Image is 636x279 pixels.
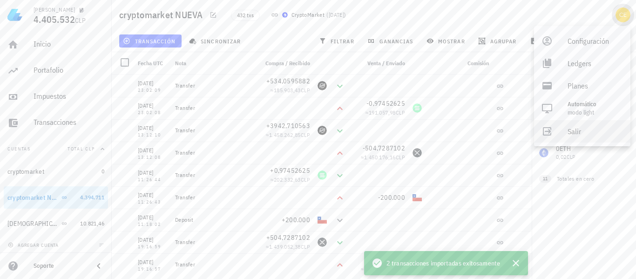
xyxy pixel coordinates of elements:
[4,186,108,209] a: cryptomarket NUEVA 4.394.711
[282,216,310,224] span: +200.000
[329,11,344,18] span: [DATE]
[568,122,623,141] div: Salir
[4,112,108,134] a: Transacciones
[175,238,250,246] div: Transfer
[266,122,310,130] span: +3942,710563
[568,109,594,116] span: modo Light
[138,245,168,249] div: 19:16:59
[616,7,630,22] div: avatar
[4,160,108,183] a: cryptomarket 0
[138,146,168,155] div: [DATE]
[4,212,108,235] a: [DEMOGRAPHIC_DATA] 1 10.821,46
[413,193,422,202] div: CLP-icon
[366,99,405,108] span: -0,97452625
[271,176,310,183] span: ≈
[568,101,623,108] div: Automático
[4,34,108,56] a: Inicio
[171,52,254,75] div: Nota
[291,10,325,20] div: CryptoMarket
[6,240,63,250] button: agregar cuenta
[266,233,310,242] span: +504,7287102
[101,168,104,175] span: 0
[119,34,182,48] button: transacción
[175,216,250,224] div: Deposit
[237,10,254,20] span: 432 txs
[364,154,396,161] span: 1.450.176,16
[274,87,301,94] span: 185.903,43
[7,7,22,22] img: LedgiFi
[34,66,104,75] div: Portafolio
[269,131,301,138] span: 1.458.262,85
[266,131,310,138] span: ≈
[423,34,471,48] button: mostrar
[175,261,250,268] div: Transfer
[7,168,44,176] div: cryptomarket
[386,258,500,268] span: 2 transacciones importadas exitosamente
[428,37,465,45] span: mostrar
[7,194,60,202] div: cryptomarket NUEVA
[301,243,310,250] span: CLP
[75,16,86,25] span: CLP
[119,7,207,22] h1: cryptomarket NUEVA
[34,92,104,101] div: Impuestos
[369,37,413,45] span: ganancias
[138,110,168,115] div: 23:02:08
[138,133,168,137] div: 13:12:10
[175,194,250,201] div: Transfer
[318,215,327,225] div: CLP-icon
[138,101,168,110] div: [DATE]
[138,267,168,272] div: 19:16:57
[80,220,104,227] span: 10.821,46
[378,193,405,202] span: -200.000
[557,175,610,183] div: Totales en cero
[365,109,405,116] span: ≈
[138,60,163,67] span: Fecha UTC
[10,242,59,248] span: agregar cuenta
[568,76,623,95] div: Planes
[175,104,250,112] div: Transfer
[175,60,186,67] span: Nota
[175,149,250,157] div: Transfer
[315,34,360,48] button: filtrar
[271,87,310,94] span: ≈
[318,170,327,180] div: SOL-icon
[321,37,354,45] span: filtrar
[363,144,405,152] span: -504,7287102
[282,12,288,18] img: CryptoMKT
[413,148,422,157] div: XRP-icon
[138,200,168,204] div: 11:26:43
[34,118,104,127] div: Transacciones
[480,37,516,45] span: agrupar
[254,52,314,75] div: Compra / Recibido
[138,79,168,88] div: [DATE]
[526,34,577,48] button: importar
[34,6,75,14] div: [PERSON_NAME]
[361,154,405,161] span: ≈
[301,176,310,183] span: CLP
[369,109,396,116] span: 191.057,98
[138,191,168,200] div: [DATE]
[34,262,86,270] div: Soporte
[175,171,250,179] div: Transfer
[413,103,422,113] div: SOL-icon
[138,88,168,93] div: 23:02:09
[349,52,409,75] div: Venta / Enviado
[191,37,241,45] span: sincronizar
[80,194,104,201] span: 4.394.711
[301,87,310,94] span: CLP
[532,52,636,75] button: Totales
[185,34,247,48] button: sincronizar
[396,154,405,161] span: CLP
[7,220,60,228] div: [DEMOGRAPHIC_DATA] 1
[134,52,171,75] div: Fecha UTC
[175,82,250,89] div: Transfer
[4,60,108,82] a: Portafolio
[138,177,168,182] div: 11:26:44
[532,37,571,45] span: importar
[474,34,522,48] button: agrupar
[326,10,346,20] span: ( )
[301,131,310,138] span: CLP
[266,243,310,250] span: ≈
[138,213,168,222] div: [DATE]
[318,126,327,135] div: XLM-icon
